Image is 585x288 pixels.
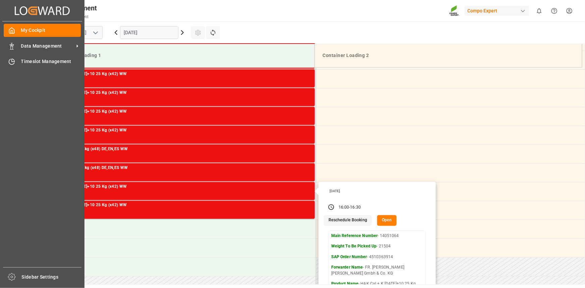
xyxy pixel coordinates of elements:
[51,183,312,190] div: HAK Cal + K [DATE]+10 25 Kg (x42) WW
[51,134,312,139] div: Main ref : 14048768
[51,171,312,177] div: Main ref : 14051079
[51,96,312,102] div: Main ref : 14048765
[51,146,312,153] div: NTC Sol 14-48 25kg (x48) DE,EN,ES WW
[331,265,363,270] strong: Forwarder Name
[349,205,350,211] div: -
[339,205,349,211] div: 16:00
[331,244,377,249] strong: Weight To Be Picked Up
[51,202,312,209] div: HAK Cal + K [DATE]+10 25 Kg (x42) WW
[90,27,100,38] button: open menu
[51,90,312,96] div: HAK Cal + K [DATE]+10 25 Kg (x42) WW
[331,244,423,250] p: - 21504
[4,55,81,68] a: Timeslot Management
[22,274,82,281] span: Sidebar Settings
[51,108,312,115] div: HAK Cal + K [DATE]+10 25 Kg (x42) WW
[465,4,532,17] button: Compo Expert
[120,26,178,39] input: DD.MM.YYYY
[350,205,361,211] div: 16:30
[449,5,460,17] img: Screenshot%202023-09-29%20at%2010.02.21.png_1712312052.png
[377,215,397,226] button: Open
[532,3,547,18] button: show 0 new notifications
[331,282,359,286] strong: Product Name
[52,49,309,62] div: Container Loading 1
[51,153,312,158] div: Main ref : 14051080
[324,215,372,226] button: Reschedule Booking
[320,49,577,62] div: Container Loading 2
[21,27,81,34] span: My Cockpit
[51,77,312,83] div: Main ref : 14049069
[327,189,428,193] div: [DATE]
[51,165,312,171] div: NTC Sol 14-48 25kg (x48) DE,EN,ES WW
[21,43,74,50] span: Data Management
[331,265,423,277] p: - FR. [PERSON_NAME] [PERSON_NAME] Gmbh & Co. KG
[51,209,312,215] div: Main ref : 14051063
[51,127,312,134] div: HAK Cal + K [DATE]+10 25 Kg (x42) WW
[547,3,562,18] button: Help Center
[51,71,312,77] div: HAK Cal + K [DATE]+10 25 Kg (x42) WW
[331,254,423,261] p: - 4510363914
[51,115,312,121] div: Main ref : 14048769
[21,58,81,65] span: Timeslot Management
[331,233,423,239] p: - 14051064
[331,234,378,238] strong: Main Reference Number
[4,24,81,37] a: My Cockpit
[331,255,367,260] strong: SAP Order Number
[465,6,529,16] div: Compo Expert
[51,190,312,196] div: Main ref : 14051064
